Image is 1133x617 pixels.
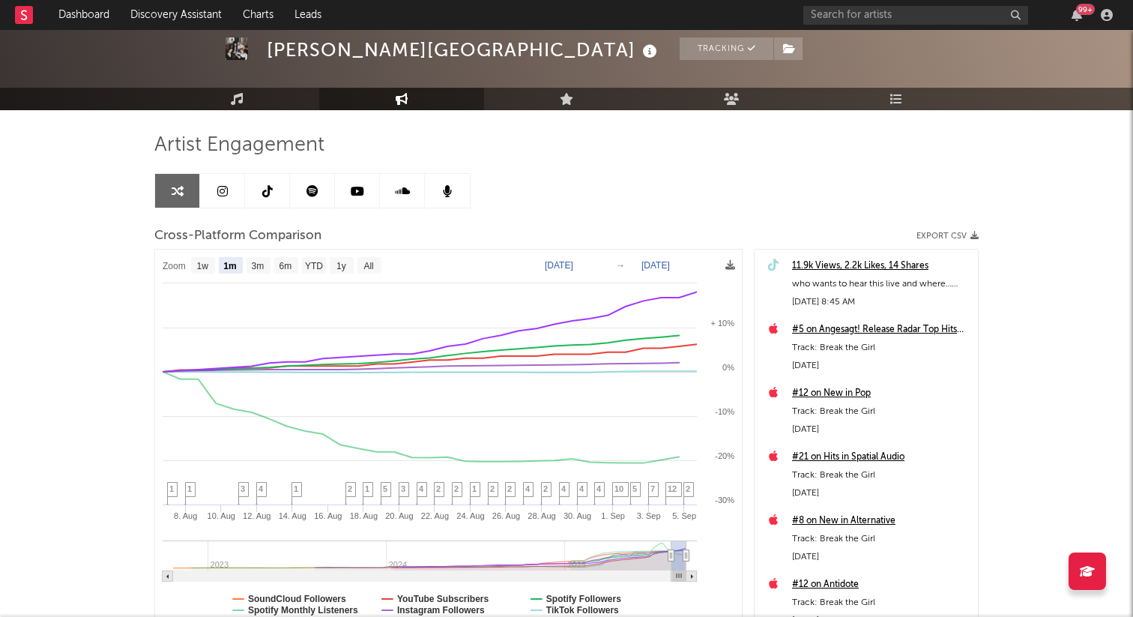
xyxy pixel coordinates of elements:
div: [DATE] [792,357,970,375]
a: #8 on New in Alternative [792,512,970,530]
span: 5 [383,484,387,493]
div: [PERSON_NAME][GEOGRAPHIC_DATA] [267,37,661,62]
a: #5 on Angesagt! Release Radar Top Hits 2025 [792,321,970,339]
span: 4 [419,484,423,493]
span: 2 [507,484,512,493]
text: + 10% [711,319,735,328]
span: Cross-Platform Comparison [154,227,321,245]
text: 30. Aug [564,511,591,520]
span: 7 [650,484,655,493]
div: Track: Break the Girl [792,530,970,548]
text: 18. Aug [350,511,378,520]
button: Tracking [680,37,773,60]
span: 2 [686,484,690,493]
text: 26. Aug [492,511,520,520]
span: 2 [543,484,548,493]
span: 1 [294,484,298,493]
text: YouTube Subscribers [397,594,489,604]
span: 1 [169,484,174,493]
text: 12. Aug [243,511,271,520]
a: #21 on Hits in Spatial Audio [792,448,970,466]
text: Spotify Monthly Listeners [248,605,358,616]
text: 6m [280,261,292,271]
text: Instagram Followers [397,605,485,616]
span: 10 [614,484,623,493]
span: 4 [596,484,601,493]
button: 99+ [1072,9,1082,21]
span: 4 [259,484,263,493]
text: 1y [336,261,346,271]
text: 1m [223,261,236,271]
text: 3m [252,261,265,271]
text: 1w [197,261,209,271]
text: [DATE] [545,260,573,271]
text: 10. Aug [208,511,235,520]
a: #12 on New in Pop [792,385,970,403]
text: 8. Aug [174,511,197,520]
text: [DATE] [641,260,670,271]
text: -10% [715,407,734,416]
div: [DATE] 8:45 AM [792,293,970,311]
div: Track: Break the Girl [792,403,970,421]
text: 0% [722,363,734,372]
text: 14. Aug [279,511,306,520]
span: 1 [472,484,477,493]
div: 99 + [1076,4,1095,15]
a: #12 on Antidote [792,576,970,594]
span: 2 [454,484,459,493]
div: [DATE] [792,548,970,566]
span: 1 [187,484,192,493]
text: Zoom [163,261,186,271]
text: YTD [305,261,323,271]
span: 3 [241,484,245,493]
span: 3 [401,484,405,493]
text: 16. Aug [314,511,342,520]
button: Export CSV [916,232,979,241]
text: 20. Aug [385,511,413,520]
text: -30% [715,496,734,505]
span: 4 [561,484,566,493]
text: 5. Sep [672,511,696,520]
span: 2 [436,484,441,493]
span: 2 [490,484,495,493]
span: 4 [579,484,584,493]
text: TikTok Followers [546,605,619,616]
text: SoundCloud Followers [248,594,346,604]
div: who wants to hear this live and where… #breakthegirl #newmusic #lyrics #realatable #fyp [792,275,970,293]
text: 22. Aug [421,511,449,520]
text: All [363,261,373,271]
text: → [616,260,625,271]
span: 12 [668,484,677,493]
text: 1. Sep [601,511,625,520]
text: -20% [715,451,734,460]
a: 11.9k Views, 2.2k Likes, 14 Shares [792,257,970,275]
text: 24. Aug [456,511,484,520]
span: Artist Engagement [154,136,324,154]
div: Track: Break the Girl [792,339,970,357]
div: [DATE] [792,421,970,439]
span: 4 [525,484,530,493]
span: 1 [365,484,369,493]
text: 28. Aug [528,511,555,520]
text: 3. Sep [637,511,661,520]
div: Track: Break the Girl [792,594,970,612]
div: Track: Break the Girl [792,466,970,484]
input: Search for artists [803,6,1028,25]
div: [DATE] [792,484,970,502]
span: 5 [632,484,637,493]
text: Spotify Followers [546,594,621,604]
span: 2 [348,484,352,493]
